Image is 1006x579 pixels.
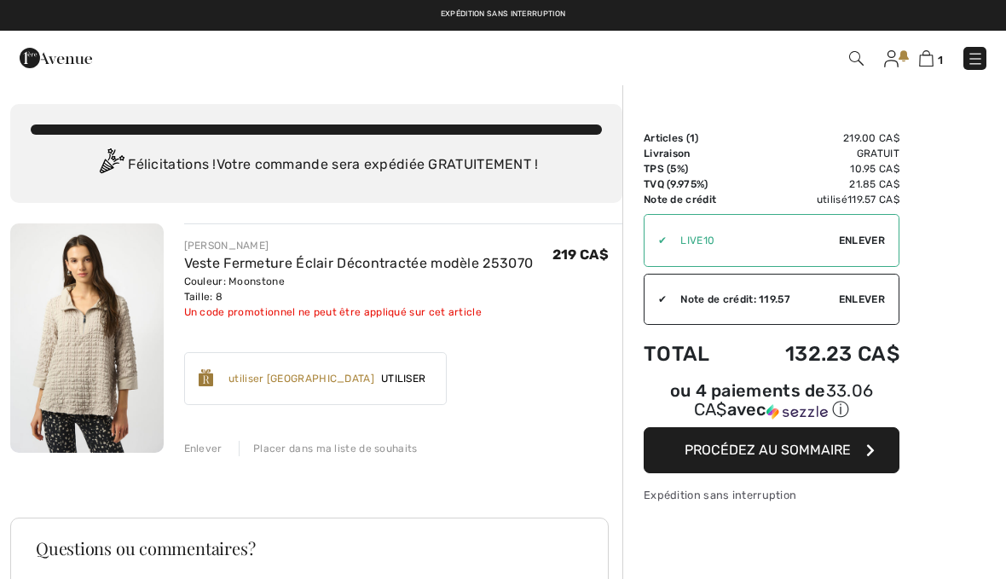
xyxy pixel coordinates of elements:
[741,325,899,383] td: 132.23 CA$
[184,274,534,304] div: Couleur: Moonstone Taille: 8
[839,233,885,248] span: Enlever
[919,50,934,67] img: Panier d'achat
[36,540,583,557] h3: Questions ou commentaires?
[552,246,609,263] span: 219 CA$
[644,487,899,503] div: Expédition sans interruption
[849,51,864,66] img: Recherche
[374,371,432,386] span: Utiliser
[967,50,984,67] img: Menu
[644,427,899,473] button: Procédez au sommaire
[685,442,851,458] span: Procédez au sommaire
[644,383,899,427] div: ou 4 paiements de33.06 CA$avecSezzle Cliquez pour en savoir plus sur Sezzle
[847,194,899,206] span: 119.57 CA$
[741,130,899,146] td: 219.00 CA$
[184,441,223,456] div: Enlever
[94,148,128,182] img: Congratulation2.svg
[644,177,741,192] td: TVQ (9.975%)
[919,48,943,68] a: 1
[20,41,92,75] img: 1ère Avenue
[239,441,418,456] div: Placer dans ma liste de souhaits
[938,54,943,67] span: 1
[741,177,899,192] td: 21.85 CA$
[199,369,214,386] img: Reward-Logo.svg
[741,192,899,207] td: utilisé
[690,132,695,144] span: 1
[644,161,741,177] td: TPS (5%)
[645,233,667,248] div: ✔
[667,292,839,307] div: Note de crédit: 119.57
[228,371,374,386] div: utiliser [GEOGRAPHIC_DATA]
[694,380,874,420] span: 33.06 CA$
[644,325,741,383] td: Total
[184,304,534,320] div: Un code promotionnel ne peut être appliqué sur cet article
[667,215,839,266] input: Code promo
[184,238,534,253] div: [PERSON_NAME]
[645,292,667,307] div: ✔
[10,223,164,453] img: Veste Fermeture Éclair Décontractée modèle 253070
[31,148,602,182] div: Félicitations ! Votre commande sera expédiée GRATUITEMENT !
[644,192,741,207] td: Note de crédit
[741,146,899,161] td: Gratuit
[20,49,92,65] a: 1ère Avenue
[644,130,741,146] td: Articles ( )
[644,146,741,161] td: Livraison
[884,50,899,67] img: Mes infos
[839,292,885,307] span: Enlever
[741,161,899,177] td: 10.95 CA$
[184,255,534,271] a: Veste Fermeture Éclair Décontractée modèle 253070
[766,404,828,420] img: Sezzle
[644,383,899,421] div: ou 4 paiements de avec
